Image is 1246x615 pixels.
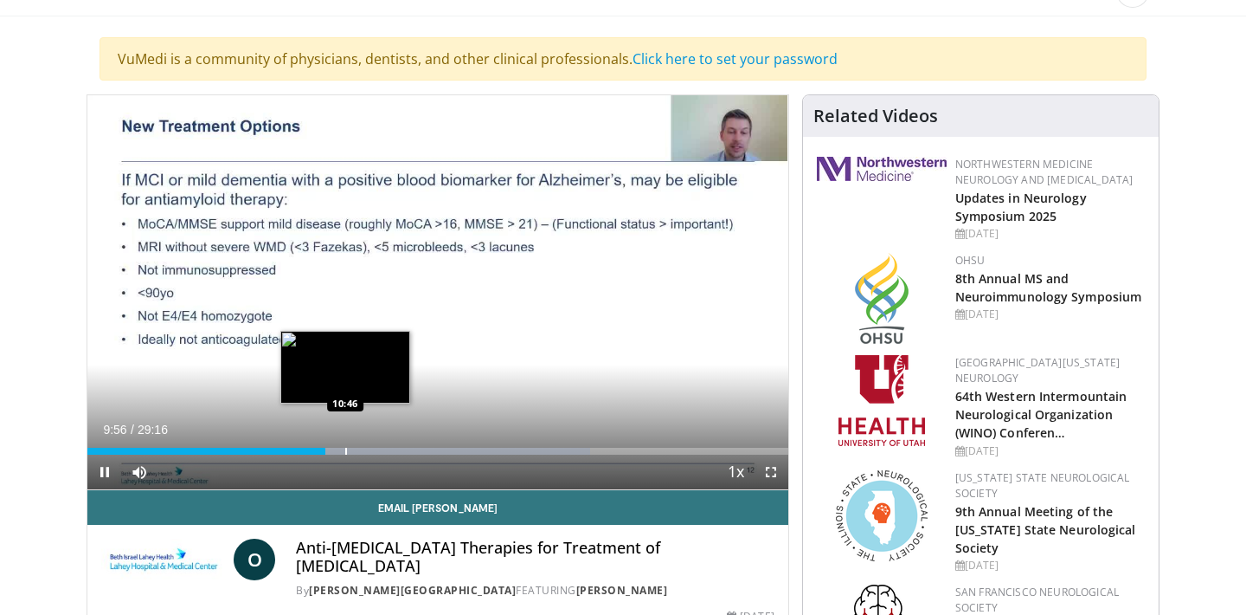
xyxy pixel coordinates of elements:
[754,455,788,489] button: Fullscreen
[955,190,1087,224] a: Updates in Neurology Symposium 2025
[813,106,938,126] h4: Related Videos
[955,443,1145,459] div: [DATE]
[955,307,1145,322] div: [DATE]
[576,583,668,598] a: [PERSON_NAME]
[296,539,774,576] h4: Anti-[MEDICAL_DATA] Therapies for Treatment of [MEDICAL_DATA]
[234,539,275,580] a: O
[955,355,1121,385] a: [GEOGRAPHIC_DATA][US_STATE] Neurology
[955,157,1134,187] a: Northwestern Medicine Neurology and [MEDICAL_DATA]
[101,539,227,580] img: Lahey Hospital & Medical Center
[955,585,1119,615] a: San Francisco Neurological Society
[955,270,1142,305] a: 8th Annual MS and Neuroimmunology Symposium
[138,423,168,437] span: 29:16
[955,253,986,268] a: OHSU
[309,583,516,598] a: [PERSON_NAME][GEOGRAPHIC_DATA]
[87,95,788,490] video-js: Video Player
[855,253,909,344] img: da959c7f-65a6-4fcf-a939-c8c702e0a770.png.150x105_q85_autocrop_double_scale_upscale_version-0.2.png
[955,470,1130,501] a: [US_STATE] State Neurological Society
[955,388,1127,441] a: 64th Western Intermountain Neurological Organization (WINO) Conferen…
[100,37,1146,81] div: VuMedi is a community of physicians, dentists, and other clinical professionals.
[719,455,754,489] button: Playback Rate
[296,583,774,599] div: By FEATURING
[836,470,928,561] img: 71a8b48c-8850-4916-bbdd-e2f3ccf11ef9.png.150x105_q85_autocrop_double_scale_upscale_version-0.2.png
[838,355,925,446] img: f6362829-b0a3-407d-a044-59546adfd345.png.150x105_q85_autocrop_double_scale_upscale_version-0.2.png
[87,490,788,525] a: Email [PERSON_NAME]
[955,558,1145,573] div: [DATE]
[103,423,126,437] span: 9:56
[817,157,947,181] img: 2a462fb6-9365-492a-ac79-3166a6f924d8.png.150x105_q85_autocrop_double_scale_upscale_version-0.2.jpg
[122,455,157,489] button: Mute
[633,49,838,68] a: Click here to set your password
[87,455,122,489] button: Pause
[131,423,134,437] span: /
[955,226,1145,242] div: [DATE]
[280,331,410,404] img: image.jpeg
[955,503,1136,556] a: 9th Annual Meeting of the [US_STATE] State Neurological Society
[87,448,788,455] div: Progress Bar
